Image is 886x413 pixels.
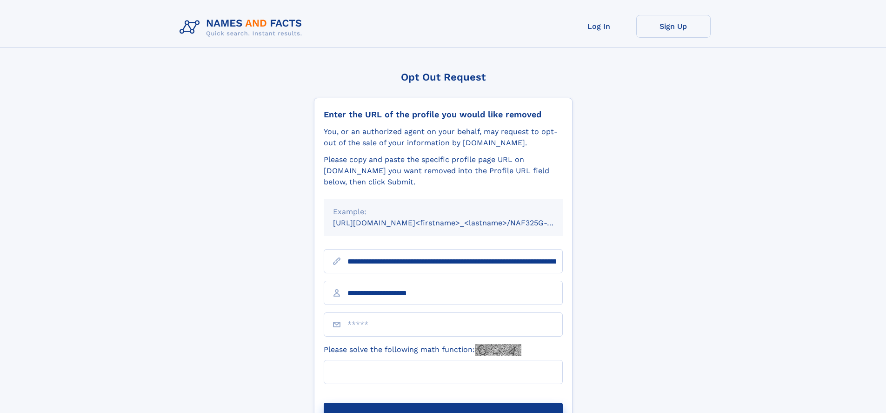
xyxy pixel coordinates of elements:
[314,71,573,83] div: Opt Out Request
[324,109,563,120] div: Enter the URL of the profile you would like removed
[324,344,521,356] label: Please solve the following math function:
[176,15,310,40] img: Logo Names and Facts
[636,15,711,38] a: Sign Up
[333,206,553,217] div: Example:
[562,15,636,38] a: Log In
[324,154,563,188] div: Please copy and paste the specific profile page URL on [DOMAIN_NAME] you want removed into the Pr...
[324,126,563,149] div: You, or an authorized agent on your behalf, may request to opt-out of the sale of your informatio...
[333,218,580,227] small: [URL][DOMAIN_NAME]<firstname>_<lastname>/NAF325G-xxxxxxxx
